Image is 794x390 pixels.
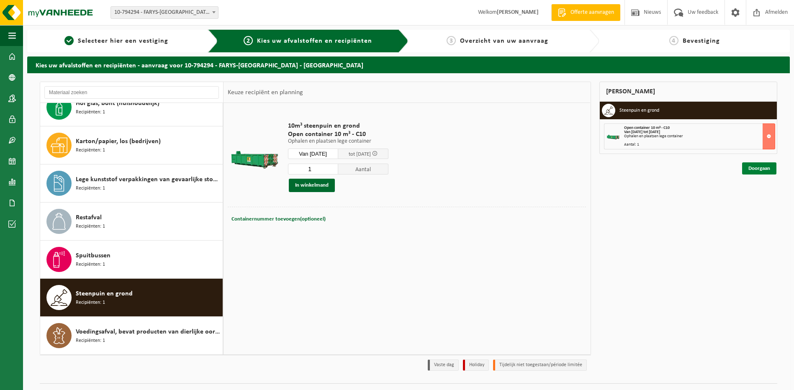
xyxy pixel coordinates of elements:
[349,151,371,157] span: tot [DATE]
[624,143,775,147] div: Aantal: 1
[619,104,659,117] h3: Steenpuin en grond
[40,317,223,354] button: Voedingsafval, bevat producten van dierlijke oorsprong, onverpakt, categorie 3 Recipiënten: 1
[76,299,105,307] span: Recipiënten: 1
[551,4,620,21] a: Offerte aanvragen
[338,164,388,174] span: Aantal
[31,36,201,46] a: 1Selecteer hier een vestiging
[110,6,218,19] span: 10-794294 - FARYS-BRUGGE - BRUGGE
[231,216,326,222] span: Containernummer toevoegen(optioneel)
[669,36,678,45] span: 4
[76,337,105,345] span: Recipiënten: 1
[244,36,253,45] span: 2
[460,38,548,44] span: Overzicht van uw aanvraag
[40,241,223,279] button: Spuitbussen Recipiënten: 1
[288,130,388,139] span: Open container 10 m³ - C10
[76,185,105,192] span: Recipiënten: 1
[568,8,616,17] span: Offerte aanvragen
[40,203,223,241] button: Restafval Recipiënten: 1
[428,359,459,371] li: Vaste dag
[76,261,105,269] span: Recipiënten: 1
[497,9,539,15] strong: [PERSON_NAME]
[288,149,338,159] input: Selecteer datum
[111,7,218,18] span: 10-794294 - FARYS-BRUGGE - BRUGGE
[224,82,307,103] div: Keuze recipiënt en planning
[624,126,670,130] span: Open container 10 m³ - C10
[289,179,335,192] button: In winkelmand
[624,130,660,134] strong: Van [DATE] tot [DATE]
[76,146,105,154] span: Recipiënten: 1
[76,174,221,185] span: Lege kunststof verpakkingen van gevaarlijke stoffen
[231,213,326,225] button: Containernummer toevoegen(optioneel)
[288,122,388,130] span: 10m³ steenpuin en grond
[76,108,105,116] span: Recipiënten: 1
[76,213,102,223] span: Restafval
[40,164,223,203] button: Lege kunststof verpakkingen van gevaarlijke stoffen Recipiënten: 1
[683,38,720,44] span: Bevestiging
[599,82,778,102] div: [PERSON_NAME]
[624,134,775,139] div: Ophalen en plaatsen lege container
[76,136,161,146] span: Karton/papier, los (bedrijven)
[64,36,74,45] span: 1
[447,36,456,45] span: 3
[40,279,223,317] button: Steenpuin en grond Recipiënten: 1
[257,38,372,44] span: Kies uw afvalstoffen en recipiënten
[76,251,110,261] span: Spuitbussen
[78,38,168,44] span: Selecteer hier een vestiging
[27,56,790,73] h2: Kies uw afvalstoffen en recipiënten - aanvraag voor 10-794294 - FARYS-[GEOGRAPHIC_DATA] - [GEOGRA...
[288,139,388,144] p: Ophalen en plaatsen lege container
[40,88,223,126] button: Hol glas, bont (huishoudelijk) Recipiënten: 1
[76,327,221,337] span: Voedingsafval, bevat producten van dierlijke oorsprong, onverpakt, categorie 3
[76,223,105,231] span: Recipiënten: 1
[493,359,587,371] li: Tijdelijk niet toegestaan/période limitée
[76,98,159,108] span: Hol glas, bont (huishoudelijk)
[742,162,776,174] a: Doorgaan
[463,359,489,371] li: Holiday
[40,126,223,164] button: Karton/papier, los (bedrijven) Recipiënten: 1
[44,86,219,99] input: Materiaal zoeken
[76,289,133,299] span: Steenpuin en grond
